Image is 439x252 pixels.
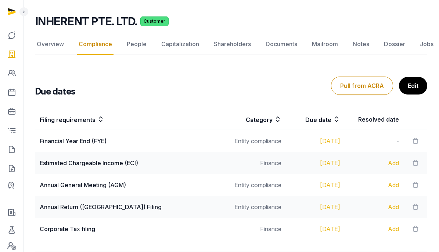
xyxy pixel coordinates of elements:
[349,159,399,167] div: Add
[125,34,148,55] a: People
[399,77,427,94] a: Edit
[35,109,227,130] th: Filing requirements
[349,203,399,211] div: Add
[264,34,299,55] a: Documents
[212,34,252,55] a: Shareholders
[290,137,340,145] div: [DATE]
[349,137,399,145] div: -
[35,34,65,55] a: Overview
[40,137,223,145] div: Financial Year End (FYE)
[382,34,407,55] a: Dossier
[345,109,403,130] th: Resolved date
[349,225,399,233] div: Add
[40,225,223,233] div: Corporate Tax filing
[227,152,286,174] td: Finance
[227,218,286,240] td: Finance
[40,203,223,211] div: Annual Return ([GEOGRAPHIC_DATA]) Filing
[418,34,435,55] a: Jobs
[227,130,286,152] td: Entity compliance
[35,34,427,55] nav: Tabs
[140,16,169,26] span: Customer
[286,109,345,130] th: Due date
[310,34,339,55] a: Mailroom
[40,181,223,189] div: Annual General Meeting (AGM)
[40,159,223,167] div: Estimated Chargeable Income (ECI)
[290,225,340,233] div: [DATE]
[35,86,76,97] h3: Due dates
[290,181,340,189] div: [DATE]
[351,34,371,55] a: Notes
[35,15,137,28] h2: INHERENT PTE. LTD.
[331,77,393,95] button: Pull from ACRA
[227,174,286,196] td: Entity compliance
[160,34,201,55] a: Capitalization
[227,109,286,130] th: Category
[290,203,340,211] div: [DATE]
[349,181,399,189] div: Add
[290,159,340,167] div: [DATE]
[77,34,114,55] a: Compliance
[227,196,286,218] td: Entity compliance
